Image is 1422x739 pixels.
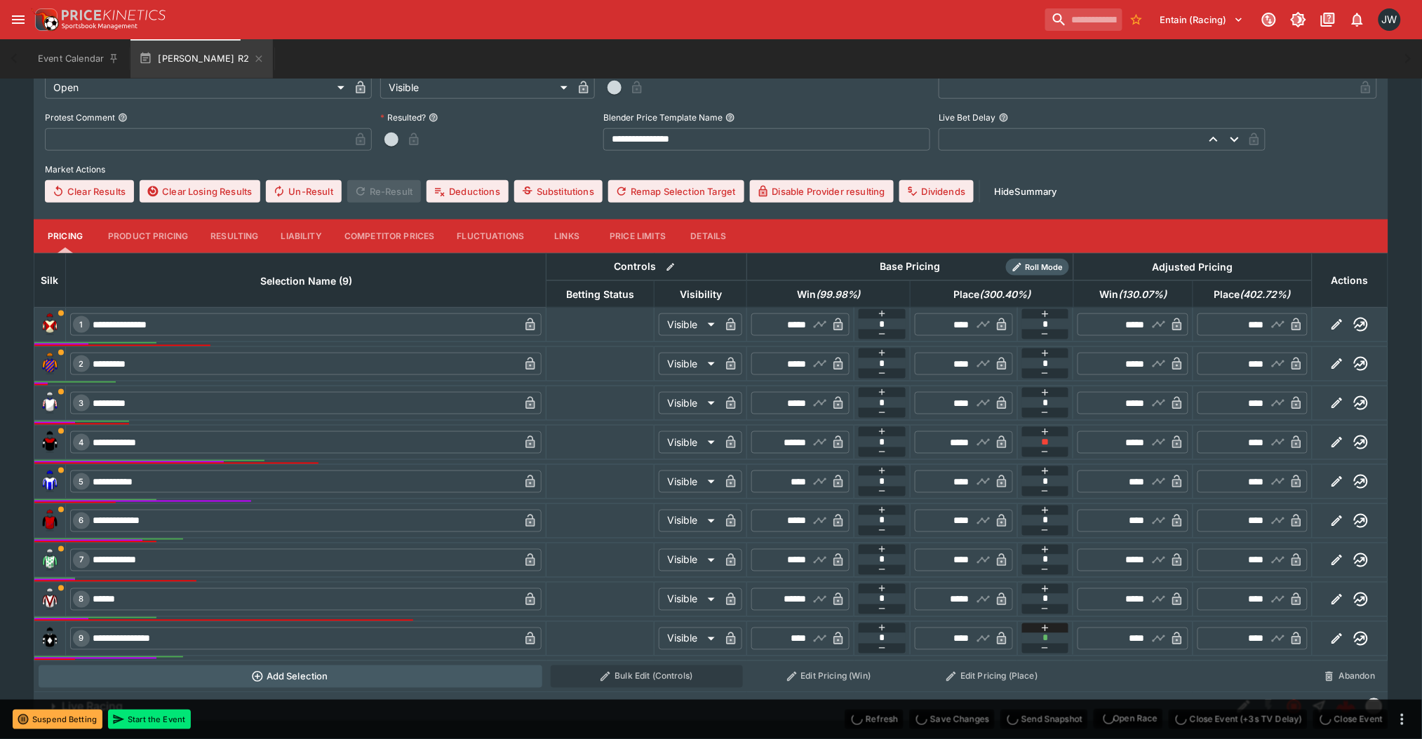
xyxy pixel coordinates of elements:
[659,353,720,375] div: Visible
[39,431,61,454] img: runner 4
[45,159,1377,180] label: Market Actions
[199,219,269,253] button: Resulting
[1240,286,1291,303] em: ( 402.72 %)
[77,320,86,330] span: 1
[939,111,996,123] p: Live Bet Delay
[1231,694,1256,719] button: Edit Detail
[76,516,87,526] span: 6
[6,7,31,32] button: open drawer
[380,111,426,123] p: Resulted?
[1379,8,1401,31] div: Jayden Wyke
[45,111,115,123] p: Protest Comment
[1336,697,1356,717] div: b662b438-0a3c-4a1f-a9f2-d51f8ee772e1
[751,665,906,688] button: Edit Pricing (Win)
[603,111,723,123] p: Blender Price Template Name
[659,392,720,414] div: Visible
[1020,262,1069,273] span: Roll Mode
[875,258,946,276] div: Base Pricing
[31,6,59,34] img: PriceKinetics Logo
[1316,665,1383,688] button: Abandon
[39,470,61,493] img: runner 5
[39,665,542,688] button: Add Selection
[1282,694,1307,719] button: Closed
[76,634,87,644] span: 9
[13,710,102,729] button: Suspend Betting
[1094,709,1163,728] div: split button
[1256,694,1282,719] button: SGM Disabled
[1152,8,1252,31] button: Select Tenant
[725,113,735,123] button: Blender Price Template Name
[1286,7,1311,32] button: Toggle light/dark mode
[608,180,744,203] button: Remap Selection Target
[816,286,861,303] em: ( 99.98 %)
[45,180,134,203] button: Clear Results
[39,588,61,611] img: runner 8
[659,549,720,571] div: Visible
[29,39,128,79] button: Event Calendar
[34,693,1231,721] button: Live Racing
[97,219,199,253] button: Product Pricing
[266,180,341,203] button: Un-Result
[1286,698,1303,715] svg: Closed
[938,286,1046,303] span: Place(300.40%)
[76,438,87,447] span: 4
[1374,4,1405,35] button: Jayden Wyke
[979,286,1031,303] em: ( 300.40 %)
[659,510,720,532] div: Visible
[34,219,97,253] button: Pricing
[535,219,598,253] button: Links
[1073,253,1312,280] th: Adjusted Pricing
[380,76,572,99] div: Visible
[1394,711,1411,728] button: more
[659,431,720,454] div: Visible
[750,180,894,203] button: Disable Provider resulting
[1312,253,1388,307] th: Actions
[130,39,273,79] button: [PERSON_NAME] R2
[1315,7,1341,32] button: Documentation
[598,219,677,253] button: Price Limits
[39,313,61,336] img: runner 1
[915,665,1070,688] button: Edit Pricing (Place)
[1084,286,1182,303] span: Win(130.07%)
[62,10,166,20] img: PriceKinetics
[118,113,128,123] button: Protest Comment
[1256,7,1282,32] button: Connected to PK
[546,253,747,280] th: Controls
[659,588,720,611] div: Visible
[140,180,260,203] button: Clear Losing Results
[446,219,536,253] button: Fluctuations
[1045,8,1122,31] input: search
[551,286,650,303] span: Betting Status
[659,313,720,336] div: Visible
[76,595,87,604] span: 8
[270,219,333,253] button: Liability
[1006,259,1069,276] div: Show/hide Price Roll mode configuration.
[1336,697,1356,717] img: logo-cerberus--red.svg
[1332,693,1360,721] a: b662b438-0a3c-4a1f-a9f2-d51f8ee772e1
[664,286,737,303] span: Visibility
[659,628,720,650] div: Visible
[1366,698,1383,715] div: liveracing
[62,23,137,29] img: Sportsbook Management
[659,470,720,493] div: Visible
[514,180,603,203] button: Substitutions
[782,286,876,303] span: Win(99.98%)
[39,510,61,532] img: runner 6
[899,180,974,203] button: Dividends
[39,549,61,571] img: runner 7
[76,555,86,565] span: 7
[551,665,743,688] button: Bulk Edit (Controls)
[1345,7,1370,32] button: Notifications
[333,219,446,253] button: Competitor Prices
[39,353,61,375] img: runner 2
[39,392,61,414] img: runner 3
[427,180,509,203] button: Deductions
[1307,694,1332,719] button: Straight
[986,180,1066,203] button: HideSummary
[76,477,87,487] span: 5
[39,628,61,650] img: runner 9
[245,273,368,290] span: Selection Name (9)
[76,359,87,369] span: 2
[1199,286,1306,303] span: Place(402.72%)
